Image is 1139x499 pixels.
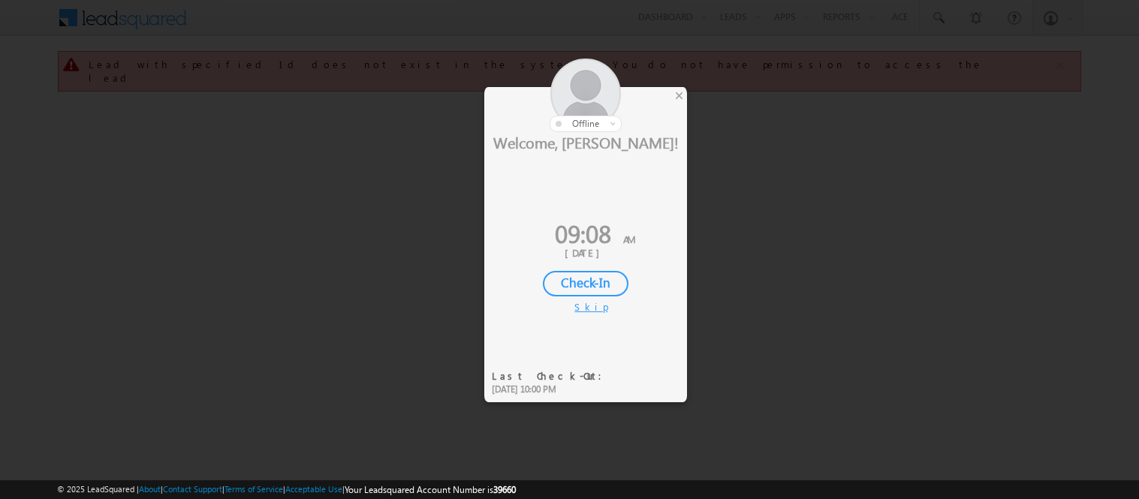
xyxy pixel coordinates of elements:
div: Welcome, [PERSON_NAME]! [484,132,687,152]
a: Contact Support [163,484,222,494]
div: Check-In [543,271,628,296]
span: 39660 [493,484,516,495]
div: Skip [574,300,597,314]
span: 09:08 [555,216,611,250]
span: AM [623,233,635,245]
span: offline [572,118,599,129]
span: © 2025 LeadSquared | | | | | [57,482,516,497]
a: Terms of Service [224,484,283,494]
a: About [139,484,161,494]
div: [DATE] 10:00 PM [492,383,611,396]
div: Last Check-Out: [492,369,611,383]
div: × [671,87,687,104]
div: [DATE] [496,246,676,260]
span: Your Leadsquared Account Number is [345,484,516,495]
a: Acceptable Use [285,484,342,494]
